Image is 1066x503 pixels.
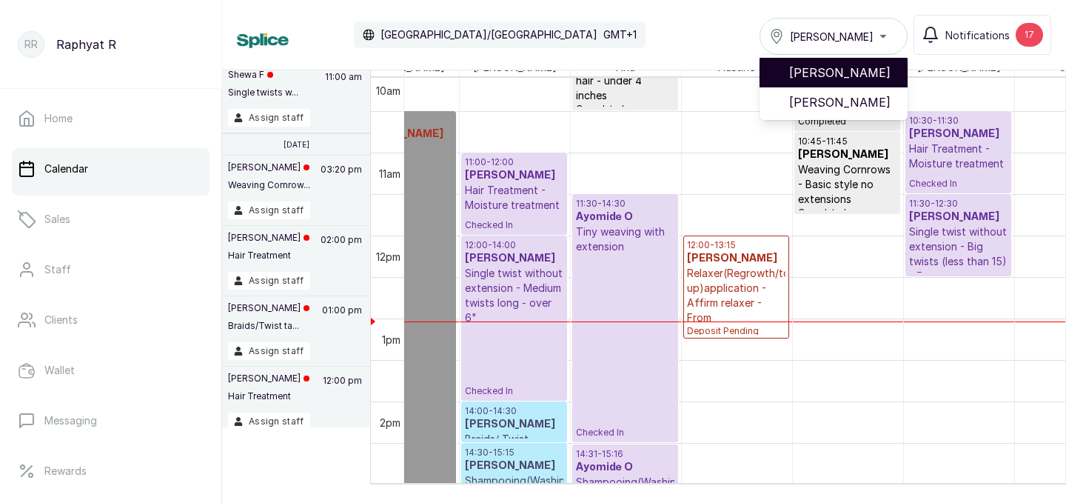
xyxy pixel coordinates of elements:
[228,250,309,262] p: Hair Treatment
[12,199,209,240] a: Sales
[909,127,1008,141] h3: [PERSON_NAME]
[465,183,563,213] p: Hair Treatment - Moisture treatment
[318,161,364,201] p: 03:20 pm
[790,29,874,44] span: [PERSON_NAME]
[576,460,674,475] h3: Ayomide O
[909,224,1008,284] p: Single twist without extension - Big twists (less than 15) - From
[465,251,563,266] h3: [PERSON_NAME]
[228,373,309,384] p: [PERSON_NAME]
[465,405,563,417] p: 14:00 - 14:30
[56,36,116,53] p: Raphyat R
[12,249,209,290] a: Staff
[228,272,310,290] button: Assign staff
[44,313,78,327] p: Clients
[44,363,75,378] p: Wallet
[687,239,785,251] p: 12:00 - 13:15
[789,93,896,111] span: [PERSON_NAME]
[12,98,209,139] a: Home
[576,103,674,115] span: Completed
[465,239,563,251] p: 12:00 - 14:00
[798,136,896,147] p: 10:45 - 11:45
[228,201,310,219] button: Assign staff
[376,166,403,181] div: 11am
[228,320,309,332] p: Braids/Twist ta...
[379,332,403,347] div: 1pm
[465,168,563,183] h3: [PERSON_NAME]
[909,141,1008,171] p: Hair Treatment - Moisture treatment
[1016,23,1043,47] div: 17
[576,198,674,210] p: 11:30 - 14:30
[909,210,1008,224] h3: [PERSON_NAME]
[321,373,364,413] p: 12:00 pm
[798,207,896,219] span: Completed
[576,210,674,224] h3: Ayomide O
[914,15,1051,55] button: Notifications17
[24,37,38,52] p: RR
[228,413,310,430] button: Assign staff
[377,415,403,430] div: 2pm
[576,475,674,490] p: Shampooing(Washing)
[323,69,364,109] p: 11:00 am
[687,266,785,325] p: Relaxer(Regrowth/touch up)application - Affirm relaxer - From
[228,390,309,402] p: Hair Treatment
[760,18,908,55] button: [PERSON_NAME]
[320,302,364,342] p: 01:00 pm
[798,162,896,207] p: Weaving Cornrows - Basic style no extensions
[760,55,908,120] ul: [PERSON_NAME]
[687,251,785,266] h3: [PERSON_NAME]
[465,432,563,476] p: Braids/ Twist takeout - Medium cornrows takeout
[576,448,674,460] p: 14:31 - 15:16
[576,59,674,103] p: Finger coils - Short hair - under 4 inches
[284,140,309,149] p: [DATE]
[228,302,309,314] p: [PERSON_NAME]
[44,111,73,126] p: Home
[465,447,563,459] p: 14:30 - 15:15
[909,198,1008,210] p: 11:30 - 12:30
[789,64,896,81] span: [PERSON_NAME]
[576,427,674,439] span: Checked In
[465,219,563,231] span: Checked In
[12,148,209,190] a: Calendar
[798,147,896,162] h3: [PERSON_NAME]
[228,87,298,99] p: Single twists w...
[465,156,563,168] p: 11:00 - 12:00
[44,161,88,176] p: Calendar
[44,464,87,479] p: Rewards
[373,249,403,264] div: 12pm
[12,400,209,442] a: Messaging
[228,342,310,360] button: Assign staff
[603,27,637,42] p: GMT+1
[465,266,563,325] p: Single twist without extension - Medium twists long - over 6"
[228,232,309,244] p: [PERSON_NAME]
[687,325,785,337] span: Deposit Pending
[945,27,1010,43] span: Notifications
[12,299,209,341] a: Clients
[465,459,563,473] h3: [PERSON_NAME]
[12,450,209,492] a: Rewards
[381,27,597,42] p: [GEOGRAPHIC_DATA]/[GEOGRAPHIC_DATA]
[576,224,674,254] p: Tiny weaving with extension
[373,83,403,99] div: 10am
[798,116,896,127] span: Completed
[465,473,563,488] p: Shampooing(Washing)
[44,212,70,227] p: Sales
[465,417,563,432] h3: [PERSON_NAME]
[228,109,310,127] button: Assign staff
[228,179,310,191] p: Weaving Cornrow...
[44,413,97,428] p: Messaging
[909,178,1008,190] span: Checked In
[228,69,298,81] p: Shewa F
[44,262,71,277] p: Staff
[228,161,310,173] p: [PERSON_NAME]
[465,385,563,397] span: Checked In
[318,232,364,272] p: 02:00 pm
[12,350,209,391] a: Wallet
[909,115,1008,127] p: 10:30 - 11:30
